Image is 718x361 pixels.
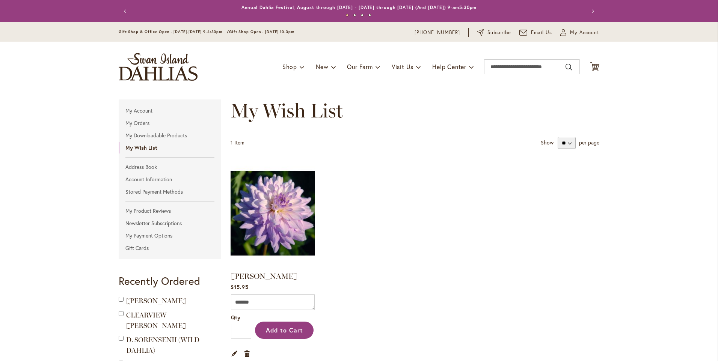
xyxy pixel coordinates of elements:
a: Email Us [519,29,552,36]
a: My Product Reviews [119,205,221,217]
a: My Orders [119,117,221,129]
strong: My Wish List [119,142,221,153]
a: [PERSON_NAME] [231,272,297,281]
a: Newsletter Subscriptions [119,218,221,229]
span: Qty [231,314,240,321]
button: Previous [119,4,134,19]
a: Annual Dahlia Festival, August through [DATE] - [DATE] through [DATE] (And [DATE]) 9-am5:30pm [241,5,477,10]
a: Address Book [119,161,221,173]
button: 4 of 4 [368,14,371,17]
a: My Account [119,105,221,116]
span: Help Center [432,63,466,71]
button: My Account [560,29,599,36]
strong: Recently Ordered [119,274,200,288]
span: Email Us [531,29,552,36]
button: 3 of 4 [361,14,364,17]
span: New [316,63,328,71]
span: Subscribe [487,29,511,36]
span: Visit Us [392,63,413,71]
span: Our Farm [347,63,373,71]
a: My Downloadable Products [119,130,221,141]
a: [PERSON_NAME] [126,297,186,305]
a: CLEARVIEW [PERSON_NAME] [126,311,186,330]
a: Subscribe [477,29,511,36]
a: D. SORENSENII (WILD DAHLIA) [126,336,199,355]
span: My Wish List [231,99,343,122]
button: 1 of 4 [346,14,348,17]
strong: Show [541,139,554,146]
button: 2 of 4 [353,14,356,17]
a: Stored Payment Methods [119,186,221,197]
span: Gift Shop & Office Open - [DATE]-[DATE] 9-4:30pm / [119,29,229,34]
a: Account Information [119,174,221,185]
a: [PHONE_NUMBER] [415,29,460,36]
button: Add to Cart [255,322,314,339]
a: My Payment Options [119,230,221,241]
span: Add to Cart [266,326,303,334]
span: per page [579,139,599,146]
img: JORDAN NICOLE [231,160,315,266]
a: store logo [119,53,198,81]
button: Next [584,4,599,19]
a: Gift Cards [119,242,221,254]
span: $15.95 [231,283,249,290]
span: 1 Item [231,139,244,146]
a: JORDAN NICOLE [231,160,315,267]
span: Gift Shop Open - [DATE] 10-3pm [229,29,294,34]
span: Shop [282,63,297,71]
span: My Account [570,29,599,36]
